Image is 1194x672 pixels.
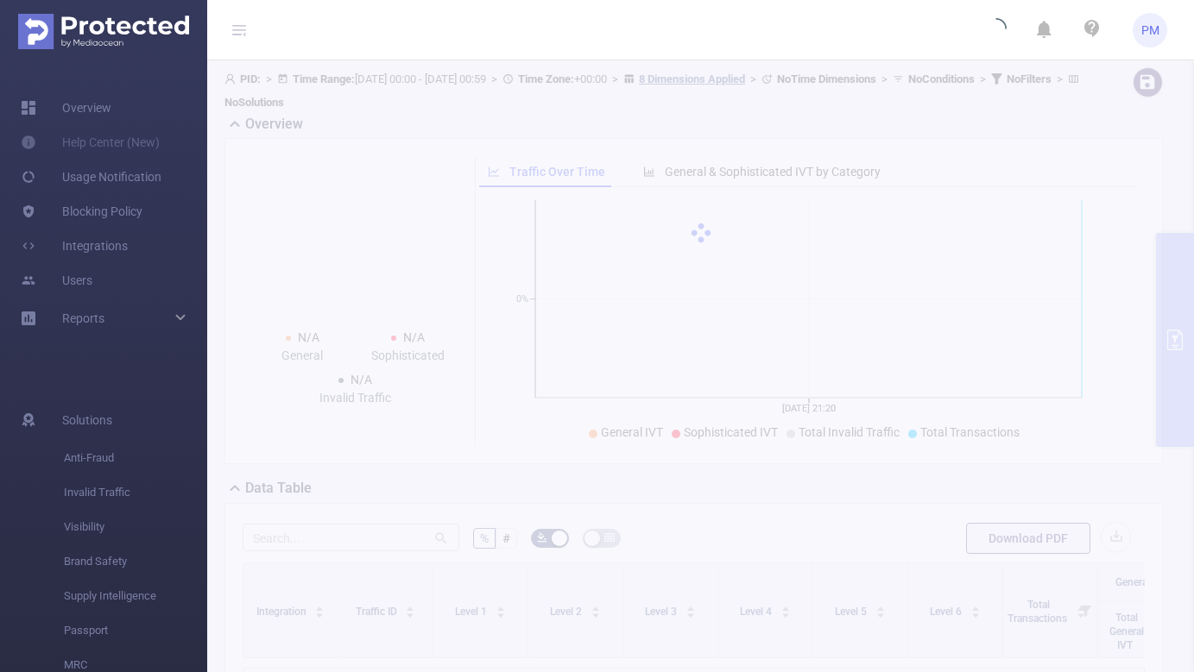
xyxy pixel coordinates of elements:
[21,194,142,229] a: Blocking Policy
[62,301,104,336] a: Reports
[21,229,128,263] a: Integrations
[62,403,112,437] span: Solutions
[21,91,111,125] a: Overview
[21,263,92,298] a: Users
[64,613,207,648] span: Passport
[18,14,189,49] img: Protected Media
[64,579,207,613] span: Supply Intelligence
[64,475,207,510] span: Invalid Traffic
[64,544,207,579] span: Brand Safety
[64,441,207,475] span: Anti-Fraud
[21,160,161,194] a: Usage Notification
[1141,13,1159,47] span: PM
[62,311,104,325] span: Reports
[64,510,207,544] span: Visibility
[986,18,1007,42] i: icon: loading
